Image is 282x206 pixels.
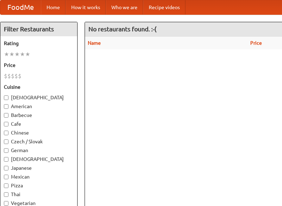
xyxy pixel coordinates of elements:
input: Chinese [4,131,8,135]
input: Czech / Slovak [4,139,8,144]
label: Cafe [4,120,74,127]
label: Thai [4,191,74,198]
li: $ [18,72,22,80]
li: $ [7,72,11,80]
input: Japanese [4,166,8,170]
li: ★ [14,50,20,58]
a: How it works [66,0,106,14]
li: ★ [20,50,25,58]
label: Chinese [4,129,74,136]
input: American [4,104,8,109]
ng-pluralize: No restaurants found. :-( [88,26,157,32]
label: [DEMOGRAPHIC_DATA] [4,94,74,101]
a: Name [88,40,101,46]
h4: Filter Restaurants [0,22,77,36]
label: American [4,103,74,110]
a: Recipe videos [143,0,185,14]
input: [DEMOGRAPHIC_DATA] [4,95,8,100]
a: FoodMe [0,0,41,14]
label: Mexican [4,173,74,180]
li: $ [4,72,7,80]
a: Who we are [106,0,143,14]
li: ★ [25,50,30,58]
li: ★ [9,50,14,58]
input: Vegetarian [4,201,8,206]
label: [DEMOGRAPHIC_DATA] [4,156,74,163]
a: Price [250,40,262,46]
h5: Price [4,62,74,69]
h5: Cuisine [4,83,74,90]
input: Mexican [4,175,8,179]
input: German [4,148,8,153]
input: Barbecue [4,113,8,118]
a: Home [41,0,66,14]
label: Japanese [4,164,74,171]
label: German [4,147,74,154]
label: Czech / Slovak [4,138,74,145]
li: ★ [4,50,9,58]
input: Thai [4,192,8,197]
li: $ [14,72,18,80]
h5: Rating [4,40,74,47]
label: Barbecue [4,112,74,119]
input: Pizza [4,183,8,188]
input: [DEMOGRAPHIC_DATA] [4,157,8,162]
input: Cafe [4,122,8,126]
li: $ [11,72,14,80]
label: Pizza [4,182,74,189]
